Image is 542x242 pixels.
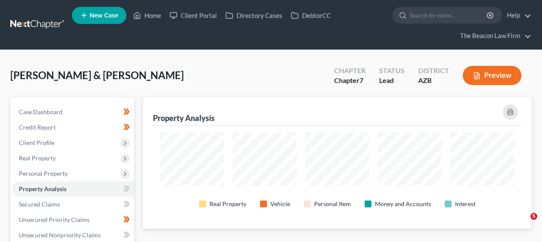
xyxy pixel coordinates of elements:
[19,108,63,115] span: Case Dashboard
[10,69,184,81] span: [PERSON_NAME] & [PERSON_NAME]
[19,154,56,162] span: Real Property
[379,66,404,76] div: Status
[530,213,537,220] span: 5
[456,28,531,44] a: The Beacon Law Firm
[287,8,335,23] a: DebtorCC
[314,200,351,208] div: Personal Item
[379,76,404,86] div: Lead
[12,120,134,135] a: Credit Report
[210,200,246,208] div: Real Property
[375,200,431,208] div: Money and Accounts
[359,76,363,84] span: 7
[455,200,476,208] div: Interest
[19,124,56,131] span: Credit Report
[19,185,66,192] span: Property Analysis
[221,8,287,23] a: Directory Cases
[19,139,54,146] span: Client Profile
[410,7,488,23] input: Search by name...
[418,76,449,86] div: AZB
[418,66,449,76] div: District
[19,231,101,239] span: Unsecured Nonpriority Claims
[19,170,68,177] span: Personal Property
[90,12,118,19] span: New Case
[513,213,533,233] iframe: Intercom live chat
[165,8,221,23] a: Client Portal
[334,76,365,86] div: Chapter
[12,212,134,227] a: Unsecured Priority Claims
[153,113,215,123] div: Property Analysis
[12,104,134,120] a: Case Dashboard
[12,197,134,212] a: Secured Claims
[12,181,134,197] a: Property Analysis
[19,201,60,208] span: Secured Claims
[129,8,165,23] a: Home
[334,66,365,76] div: Chapter
[19,216,90,223] span: Unsecured Priority Claims
[463,66,521,85] button: Preview
[270,200,290,208] div: Vehicle
[503,8,531,23] a: Help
